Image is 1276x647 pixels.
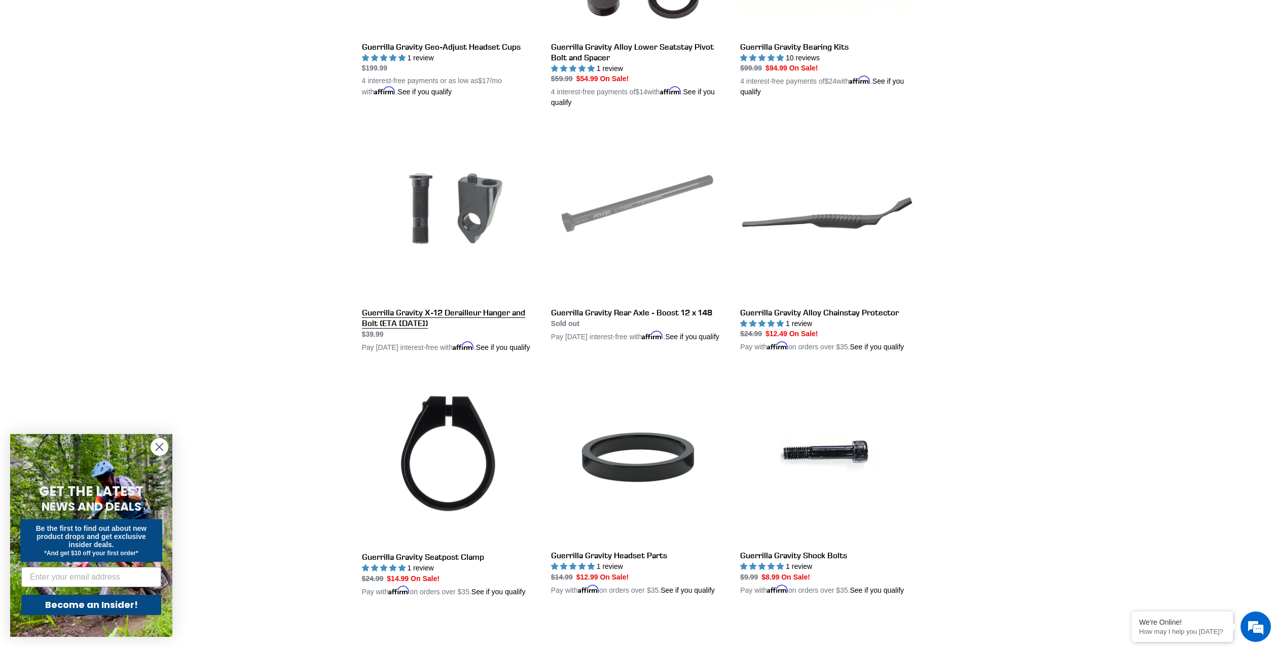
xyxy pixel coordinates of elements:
[59,128,140,230] span: We're online!
[36,524,147,549] span: Be the first to find out about new product drops and get exclusive insider deals.
[32,51,58,76] img: d_696896380_company_1647369064580_696896380
[151,438,168,456] button: Close dialog
[42,498,141,515] span: NEWS AND DEALS
[1139,618,1225,626] div: We're Online!
[39,482,143,500] span: GET THE LATEST
[21,595,161,615] button: Become an Insider!
[44,550,138,557] span: *And get $10 off your first order*
[21,567,161,587] input: Enter your email address
[5,277,193,312] textarea: Type your message and hit 'Enter'
[1139,628,1225,635] p: How may I help you today?
[68,57,186,70] div: Chat with us now
[166,5,191,29] div: Minimize live chat window
[11,56,26,71] div: Navigation go back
